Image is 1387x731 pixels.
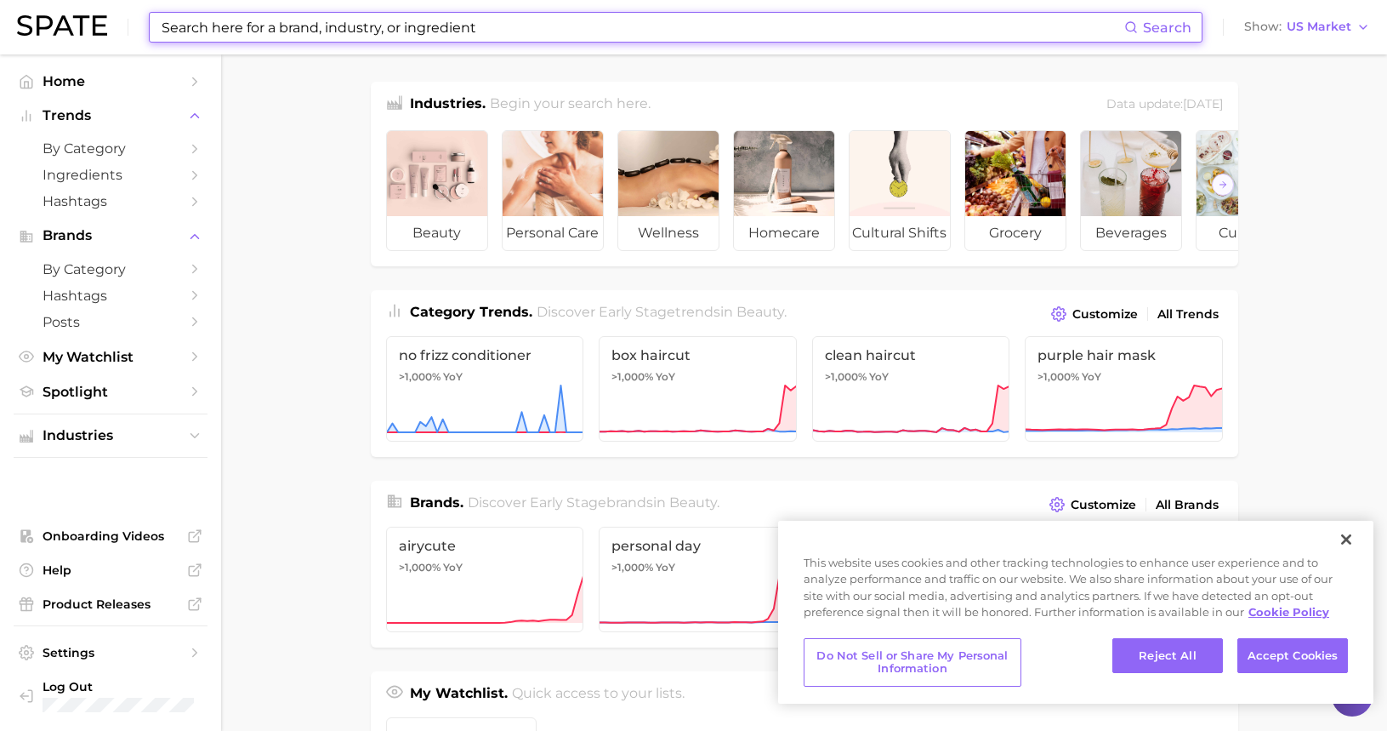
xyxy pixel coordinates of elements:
span: All Brands [1156,498,1219,512]
span: personal day [611,538,784,554]
a: Onboarding Videos [14,523,207,549]
span: >1,000% [825,370,867,383]
a: Hashtags [14,188,207,214]
span: Industries [43,428,179,443]
span: homecare [734,216,834,250]
span: cultural shifts [850,216,950,250]
span: YoY [869,370,889,384]
button: Reject All [1112,638,1223,674]
span: Search [1143,20,1191,36]
a: box haircut>1,000% YoY [599,336,797,442]
span: Onboarding Videos [43,528,179,544]
span: Spotlight [43,384,179,400]
button: Industries [14,423,207,448]
span: YoY [656,370,675,384]
button: Brands [14,223,207,248]
span: box haircut [611,347,784,363]
a: My Watchlist [14,344,207,370]
span: Home [43,73,179,89]
span: YoY [443,370,463,384]
a: All Trends [1153,303,1223,326]
span: no frizz conditioner [399,347,571,363]
span: >1,000% [399,370,441,383]
span: Discover Early Stage trends in . [537,304,787,320]
span: US Market [1287,22,1351,31]
span: beauty [736,304,784,320]
a: airycute>1,000% YoY [386,527,584,632]
a: purple hair mask>1,000% YoY [1025,336,1223,442]
button: Do Not Sell or Share My Personal Information, Opens the preference center dialog [804,638,1021,687]
button: ShowUS Market [1240,16,1374,38]
a: Ingredients [14,162,207,188]
a: personal care [502,130,604,251]
a: More information about your privacy, opens in a new tab [1248,605,1329,619]
span: >1,000% [1037,370,1079,383]
div: Data update: [DATE] [1106,94,1223,117]
div: Privacy [778,521,1373,704]
a: clean haircut>1,000% YoY [812,336,1010,442]
button: Customize [1045,493,1140,517]
a: Posts [14,309,207,335]
h2: Begin your search here. [490,94,651,117]
span: Settings [43,645,179,660]
span: My Watchlist [43,349,179,365]
a: beauty [386,130,488,251]
a: Spotlight [14,379,207,405]
a: grocery [964,130,1066,251]
a: Settings [14,640,207,665]
a: culinary [1196,130,1298,251]
span: >1,000% [611,370,653,383]
span: purple hair mask [1037,347,1210,363]
a: by Category [14,256,207,283]
span: Show [1244,22,1282,31]
button: Close [1327,521,1365,558]
a: personal day>1,000% YoY [599,527,797,632]
a: Help [14,557,207,583]
button: Scroll Right [1212,174,1234,196]
span: airycute [399,538,571,554]
span: Trends [43,108,179,123]
span: Hashtags [43,288,179,304]
a: Log out. Currently logged in with e-mail mweisbaum@dotdashmdp.com. [14,674,207,717]
span: Brands . [410,494,463,511]
a: beverages [1080,130,1182,251]
h1: Industries. [410,94,486,117]
span: grocery [965,216,1066,250]
a: wellness [617,130,719,251]
h2: Quick access to your lists. [512,683,685,707]
span: Product Releases [43,597,179,612]
a: Home [14,68,207,94]
input: Search here for a brand, industry, or ingredient [160,13,1124,42]
button: Customize [1047,302,1141,326]
span: beverages [1081,216,1181,250]
h1: My Watchlist. [410,683,508,707]
a: Hashtags [14,283,207,309]
a: homecare [733,130,835,251]
span: Posts [43,314,179,330]
span: culinary [1197,216,1297,250]
span: Brands [43,228,179,243]
span: Customize [1071,498,1136,512]
span: Customize [1072,307,1138,322]
span: YoY [1082,370,1101,384]
a: All Brands [1151,494,1223,517]
div: This website uses cookies and other tracking technologies to enhance user experience and to analy... [778,555,1373,630]
span: Ingredients [43,167,179,183]
span: clean haircut [825,347,998,363]
span: YoY [443,561,463,574]
div: Cookie banner [778,521,1373,704]
span: Category Trends . [410,304,532,320]
span: All Trends [1157,307,1219,322]
a: cultural shifts [849,130,951,251]
a: no frizz conditioner>1,000% YoY [386,336,584,442]
span: by Category [43,140,179,157]
span: beauty [669,494,717,511]
span: by Category [43,261,179,277]
button: Trends [14,103,207,128]
span: >1,000% [611,561,653,574]
span: beauty [387,216,487,250]
img: SPATE [17,15,107,36]
span: Log Out [43,679,236,694]
span: Help [43,563,179,578]
span: personal care [503,216,603,250]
